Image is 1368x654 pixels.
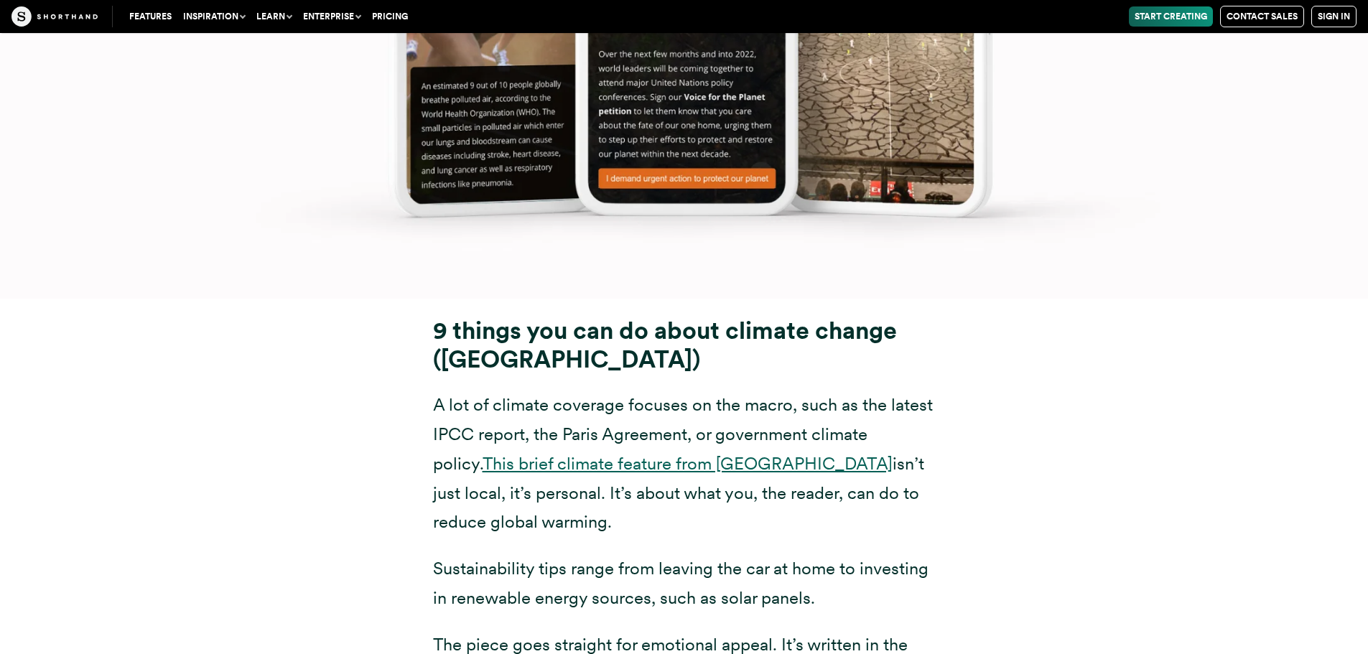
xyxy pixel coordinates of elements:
a: Contact Sales [1220,6,1304,27]
a: Start Creating [1129,6,1213,27]
a: This brief climate feature from [GEOGRAPHIC_DATA] [483,453,893,474]
button: Learn [251,6,297,27]
a: Sign in [1311,6,1357,27]
a: Features [124,6,177,27]
strong: 9 things you can do about climate change ([GEOGRAPHIC_DATA]) [433,316,897,373]
p: A lot of climate coverage focuses on the macro, such as the latest IPCC report, the Paris Agreeme... [433,391,936,537]
p: Sustainability tips range from leaving the car at home to investing in renewable energy sources, ... [433,554,936,613]
img: The Craft [11,6,98,27]
button: Inspiration [177,6,251,27]
button: Enterprise [297,6,366,27]
a: Pricing [366,6,414,27]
